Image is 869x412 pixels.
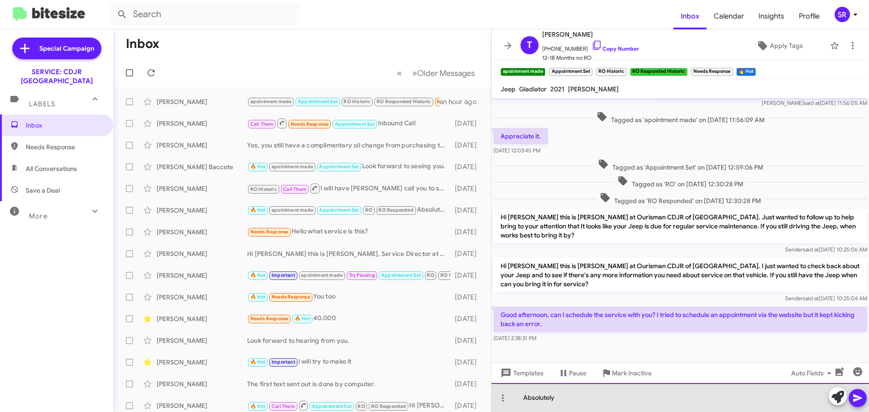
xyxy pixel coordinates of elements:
div: Good afternoon, can I schedule the service with you? I tried to schedule an appointment via the w... [247,96,439,107]
span: 🔥 Hot [250,164,266,170]
span: Appointment Set [298,99,338,104]
span: More [29,212,48,220]
span: T [527,38,532,52]
div: SR [835,7,850,22]
div: I will try to make it [247,357,450,367]
span: Sender [DATE] 10:25:06 AM [785,246,867,253]
div: [PERSON_NAME] [157,336,247,345]
span: « [397,67,402,79]
span: » [412,67,417,79]
span: Tagged as 'apointment made' on [DATE] 11:56:09 AM [593,111,768,124]
span: apointment made [250,99,292,104]
div: [DATE] [450,206,484,215]
span: Gladiator [519,85,547,93]
span: Labels [29,100,55,108]
span: [PERSON_NAME] [568,85,619,93]
span: RO Responded [371,403,406,409]
span: Apply Tags [770,38,803,54]
div: an hour ago [439,97,484,106]
div: [DATE] [450,162,484,171]
span: Appointment Set [335,121,375,127]
span: Older Messages [417,68,475,78]
button: Templates [492,365,551,381]
a: Insights [751,3,792,29]
div: [PERSON_NAME] [157,206,247,215]
button: Auto Fields [784,365,842,381]
small: RO Responded Historic [630,68,687,76]
span: Call Them [250,121,274,127]
div: [DATE] [450,358,484,367]
span: [PERSON_NAME] [DATE] 11:56:05 AM [762,99,867,106]
div: [PERSON_NAME] [157,401,247,410]
div: Look forward to seeing you. [247,161,450,172]
span: Templates [499,365,544,381]
span: 🔥 Hot [250,403,266,409]
nav: Page navigation example [392,64,480,82]
div: [PERSON_NAME] [157,97,247,106]
span: RO [427,272,434,278]
span: Auto Fields [791,365,835,381]
small: Needs Response [691,68,733,76]
p: Hi [PERSON_NAME] this is [PERSON_NAME] at Ourisman CDJR of [GEOGRAPHIC_DATA]. I just wanted to ch... [493,258,867,292]
div: [PERSON_NAME] Baccete [157,162,247,171]
div: [DATE] [450,141,484,150]
div: 40.000 [247,313,450,324]
span: said at [803,246,819,253]
div: Inbound Call [247,118,450,129]
span: [PERSON_NAME] [542,29,639,40]
div: [PERSON_NAME] [157,141,247,150]
span: RO Historic [250,186,277,192]
div: [PERSON_NAME] [157,119,247,128]
span: Important [272,272,295,278]
span: Save a Deal [26,186,60,195]
div: [DATE] [450,379,484,388]
a: Calendar [707,3,751,29]
span: 🔥 Hot [250,272,266,278]
span: Try Pausing [349,272,375,278]
span: Needs Response [291,121,329,127]
span: Tagged as 'Appointment Set' on [DATE] 12:59:06 PM [594,159,767,172]
div: [PERSON_NAME] [157,249,247,258]
div: [PERSON_NAME] [157,314,247,323]
div: [DATE] [450,271,484,280]
span: [PHONE_NUMBER] [542,40,639,53]
div: Absolutely, look forward to seeing you. [247,205,450,215]
div: [PERSON_NAME] [157,379,247,388]
input: Search [110,4,300,25]
div: [DATE] [450,119,484,128]
div: [PERSON_NAME] [157,271,247,280]
span: Appointment Set [319,207,359,213]
div: [DATE] [450,314,484,323]
div: Hi [PERSON_NAME] this is [PERSON_NAME], Service Director at Ourisman CDJR of [GEOGRAPHIC_DATA]. J... [247,249,450,258]
span: RO Responded [378,207,413,213]
span: RO Responded [440,272,475,278]
div: You too [247,292,450,302]
span: Inbox [26,121,103,130]
span: 🔥 Hot [250,359,266,365]
small: RO Historic [596,68,626,76]
p: Appreciate it. [493,128,548,144]
span: Tagged as 'RO' on [DATE] 12:30:28 PM [614,175,747,189]
span: Needs Response [437,99,475,104]
span: Appointment Set [319,164,359,170]
span: Needs Response [250,229,289,235]
a: Copy Number [592,45,639,52]
span: Tagged as 'RO Responded' on [DATE] 12:30:28 PM [596,192,764,205]
a: Special Campaign [12,38,101,59]
small: 🔥 Hot [736,68,756,76]
span: [DATE] 2:38:31 PM [493,335,536,341]
span: Mark Inactive [612,365,652,381]
div: [DATE] [450,401,484,410]
span: Important [272,359,295,365]
p: Good afternoon, can I schedule the service with you? I tried to schedule an appointment via the w... [493,307,867,332]
div: [PERSON_NAME] [157,358,247,367]
span: Call Them [283,186,306,192]
div: Yes, you still have a complimentary oil change from purchasing the vehicle. [247,141,450,150]
span: Jeep [501,85,516,93]
span: Needs Response [272,294,310,300]
span: 12-18 Months no RO [542,53,639,62]
span: Call Them [272,403,295,409]
button: Pause [551,365,594,381]
div: Absolutely [492,383,869,412]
